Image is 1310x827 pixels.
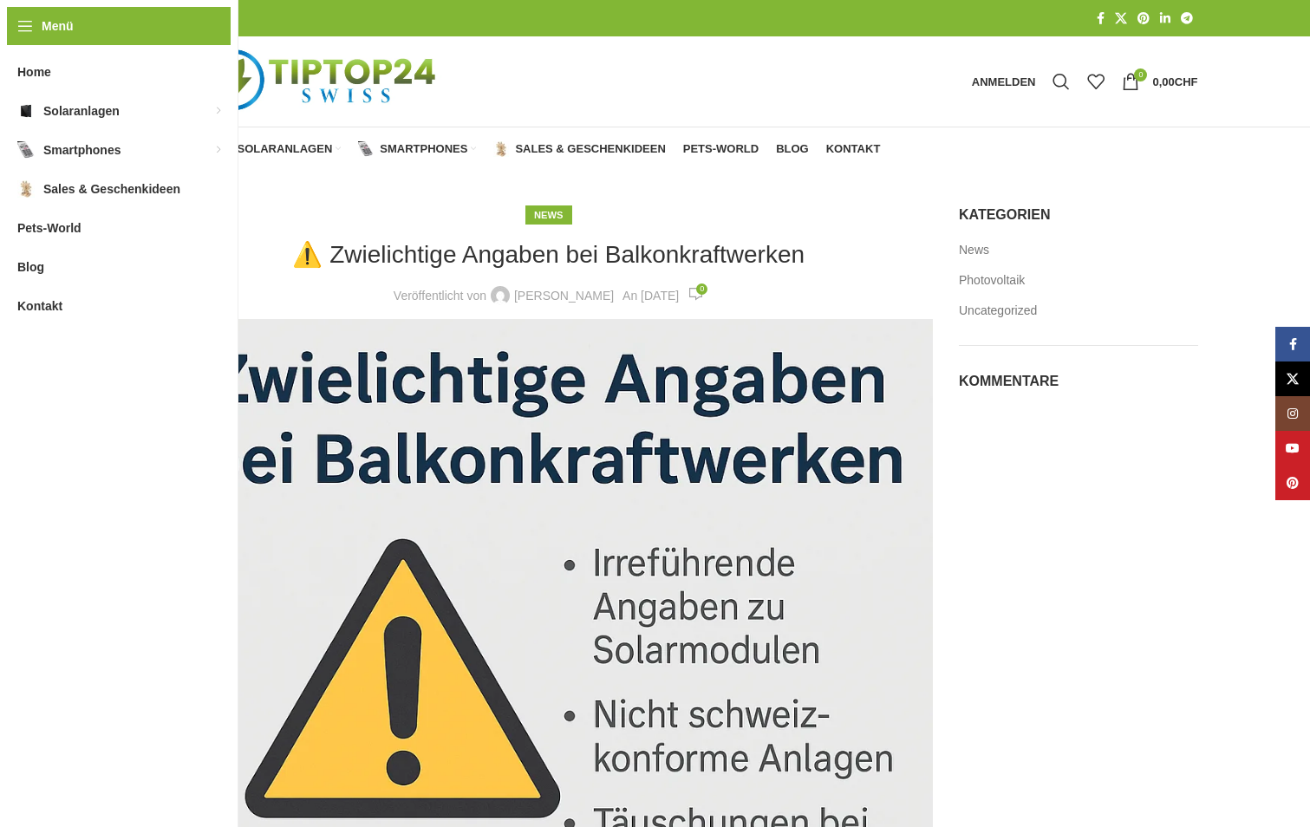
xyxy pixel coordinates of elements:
a: Pinterest Social Link [1275,466,1310,500]
span: 0 [1134,68,1147,81]
span: Kontakt [826,142,881,156]
img: author-avatar [491,286,510,305]
a: 0 0,00CHF [1113,64,1206,99]
span: Sales & Geschenkideen [43,173,180,205]
img: Solaranlagen [17,102,35,120]
a: 0 [688,285,703,305]
a: Photovoltaik [959,272,1026,290]
span: Blog [776,142,809,156]
span: Solaranlagen [43,95,120,127]
h1: ⚠️ Zwielichtige Angaben bei Balkonkraftwerken [292,238,805,271]
span: Smartphones [380,142,467,156]
a: Facebook Social Link [1275,327,1310,361]
img: Smartphones [17,141,35,159]
a: Instagram Social Link [1275,396,1310,431]
a: YouTube Social Link [1275,431,1310,466]
span: Blog [17,251,44,283]
div: Meine Wunschliste [1079,64,1113,99]
span: Anmelden [972,76,1036,88]
img: Smartphones [358,141,374,157]
a: Anmelden [963,64,1045,99]
span: Home [17,56,51,88]
span: Menü [42,16,74,36]
a: Kontakt [826,132,881,166]
a: Solaranlagen [216,132,342,166]
span: Pets-World [683,142,759,156]
span: Sales & Geschenkideen [515,142,665,156]
span: Kontakt [17,290,62,322]
h5: Kategorien [959,205,1198,225]
a: Logo der Website [165,74,479,88]
a: X Social Link [1275,361,1310,396]
a: Suche [1044,64,1079,99]
div: Hauptnavigation [156,132,890,166]
a: Sales & Geschenkideen [493,132,665,166]
a: LinkedIn Social Link [1155,7,1176,30]
span: Solaranlagen [238,142,333,156]
a: [PERSON_NAME] [514,286,614,305]
a: Telegram Social Link [1176,7,1198,30]
a: Smartphones [358,132,476,166]
span: Pets-World [17,212,81,244]
a: Facebook Social Link [1092,7,1110,30]
a: X Social Link [1110,7,1132,30]
span: Smartphones [43,134,121,166]
a: Uncategorized [959,303,1039,320]
a: News [959,242,991,259]
bdi: 0,00 [1152,75,1197,88]
h5: Kommentare [959,372,1198,391]
a: Pets-World [683,132,759,166]
img: Sales & Geschenkideen [493,141,509,157]
a: Pinterest Social Link [1132,7,1155,30]
span: 0 [696,283,707,295]
span: CHF [1175,75,1198,88]
a: News [534,210,564,220]
img: Sales & Geschenkideen [17,180,35,198]
time: An [DATE] [622,289,679,303]
span: Veröffentlicht von [394,286,486,305]
a: Blog [776,132,809,166]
